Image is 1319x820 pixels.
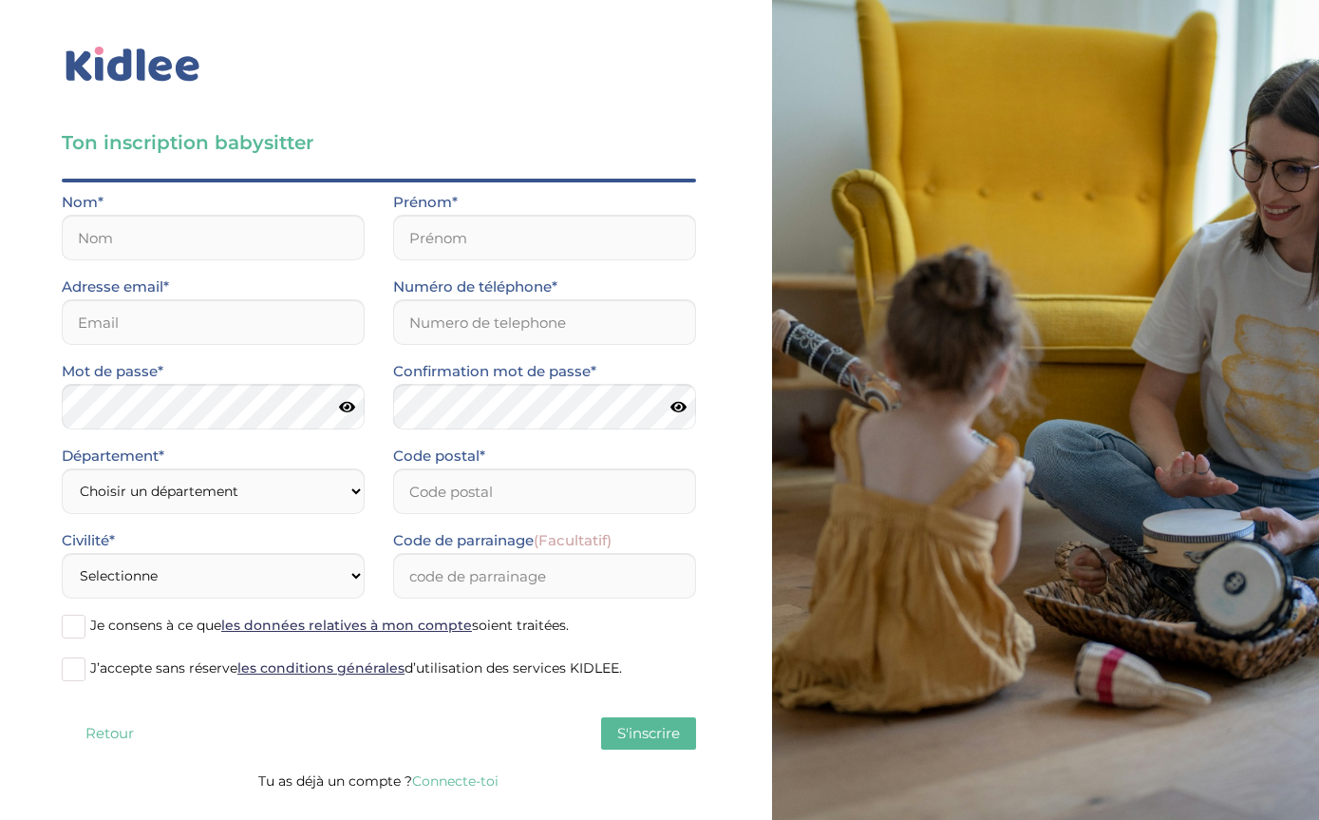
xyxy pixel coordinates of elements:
[393,275,557,299] label: Numéro de téléphone*
[90,659,622,677] span: J’accepte sans réserve d’utilisation des services KIDLEE.
[393,359,596,384] label: Confirmation mot de passe*
[393,215,696,260] input: Prénom
[393,553,696,599] input: code de parrainage
[62,717,157,750] button: Retour
[62,43,204,86] img: logo_kidlee_bleu
[62,444,164,468] label: Département*
[601,717,696,750] button: S'inscrire
[412,772,499,790] a: Connecte-toi
[62,275,169,299] label: Adresse email*
[237,659,405,677] a: les conditions générales
[62,528,115,553] label: Civilité*
[393,468,696,514] input: Code postal
[393,299,696,345] input: Numero de telephone
[393,190,458,215] label: Prénom*
[393,528,612,553] label: Code de parrainage
[617,724,680,742] span: S'inscrire
[62,215,365,260] input: Nom
[393,444,485,468] label: Code postal*
[534,531,612,549] span: (Facultatif)
[62,129,696,156] h3: Ton inscription babysitter
[221,617,472,634] a: les données relatives à mon compte
[90,617,569,634] span: Je consens à ce que soient traitées.
[62,359,163,384] label: Mot de passe*
[62,769,696,793] p: Tu as déjà un compte ?
[62,299,365,345] input: Email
